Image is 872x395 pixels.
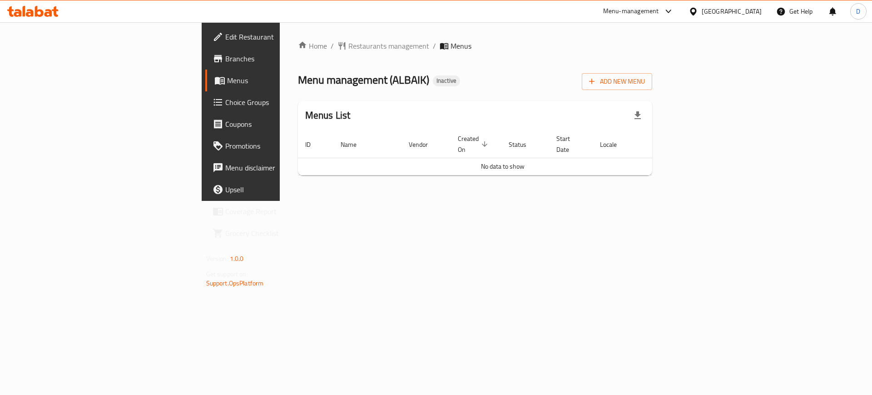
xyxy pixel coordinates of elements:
[298,70,429,90] span: Menu management ( ALBAIK )
[205,48,347,70] a: Branches
[205,200,347,222] a: Coverage Report
[589,76,645,87] span: Add New Menu
[298,40,653,51] nav: breadcrumb
[205,222,347,244] a: Grocery Checklist
[205,135,347,157] a: Promotions
[627,105,649,126] div: Export file
[639,130,708,158] th: Actions
[603,6,659,17] div: Menu-management
[298,130,708,175] table: enhanced table
[348,40,429,51] span: Restaurants management
[305,139,322,150] span: ID
[600,139,629,150] span: Locale
[582,73,652,90] button: Add New Menu
[225,184,340,195] span: Upsell
[509,139,538,150] span: Status
[205,179,347,200] a: Upsell
[481,160,525,172] span: No data to show
[225,53,340,64] span: Branches
[433,75,460,86] div: Inactive
[458,133,490,155] span: Created On
[225,206,340,217] span: Coverage Report
[225,31,340,42] span: Edit Restaurant
[556,133,582,155] span: Start Date
[341,139,368,150] span: Name
[702,6,762,16] div: [GEOGRAPHIC_DATA]
[205,157,347,179] a: Menu disclaimer
[225,162,340,173] span: Menu disclaimer
[205,26,347,48] a: Edit Restaurant
[856,6,860,16] span: D
[205,113,347,135] a: Coupons
[337,40,429,51] a: Restaurants management
[206,268,248,280] span: Get support on:
[230,253,244,265] span: 1.0.0
[206,253,228,265] span: Version:
[225,97,340,108] span: Choice Groups
[451,40,471,51] span: Menus
[225,119,340,130] span: Coupons
[225,228,340,239] span: Grocery Checklist
[225,140,340,151] span: Promotions
[409,139,440,150] span: Vendor
[205,91,347,113] a: Choice Groups
[433,40,436,51] li: /
[227,75,340,86] span: Menus
[206,277,264,289] a: Support.OpsPlatform
[305,109,351,122] h2: Menus List
[205,70,347,91] a: Menus
[433,77,460,85] span: Inactive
